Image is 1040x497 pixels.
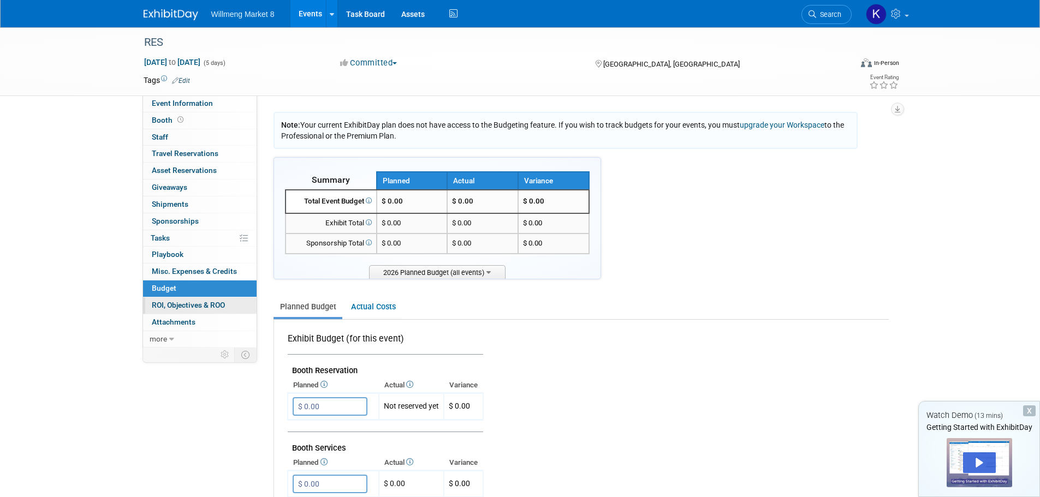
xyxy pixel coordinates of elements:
th: Variance [444,378,483,393]
div: In-Person [873,59,899,67]
a: Attachments [143,314,257,331]
a: Actual Costs [344,297,402,317]
a: Travel Reservations [143,146,257,162]
a: Budget [143,280,257,297]
a: Event Information [143,95,257,112]
td: $ 0.00 [447,213,518,233]
span: Asset Reservations [152,166,217,175]
span: Event Information [152,99,213,107]
span: $ 0.00 [382,197,403,205]
span: $ 0.00 [382,219,401,227]
a: upgrade your Workspace [740,121,824,129]
span: $ 0.00 [523,239,542,247]
td: Personalize Event Tab Strip [216,348,235,362]
span: Search [816,10,841,19]
th: Actual [447,172,518,190]
th: Planned [288,378,379,393]
div: Dismiss [1023,405,1036,416]
span: Attachments [152,318,195,326]
div: Getting Started with ExhibitDay [919,422,1039,433]
img: Kari McCormick [866,4,887,25]
span: $ 0.00 [523,197,544,205]
span: Summary [312,175,350,185]
span: $ 0.00 [523,219,542,227]
span: Budget [152,284,176,292]
th: Variance [444,455,483,470]
th: Planned [377,172,448,190]
span: Staff [152,133,168,141]
img: Format-Inperson.png [861,58,872,67]
span: (13 mins) [974,412,1003,420]
a: Playbook [143,247,257,263]
td: Toggle Event Tabs [234,348,257,362]
span: more [150,334,167,343]
td: $ 0.00 [447,233,518,254]
td: Not reserved yet [379,393,444,420]
button: Committed [336,57,401,69]
span: Shipments [152,200,188,208]
a: Edit [172,77,190,85]
div: Sponsorship Total [290,238,372,249]
span: Sponsorships [152,217,199,225]
a: Sponsorships [143,213,257,230]
a: Misc. Expenses & Credits [143,264,257,280]
a: Booth [143,112,257,129]
span: Booth not reserved yet [175,116,186,124]
span: Misc. Expenses & Credits [152,267,237,276]
span: Giveaways [152,183,187,191]
span: 2026 Planned Budget (all events) [369,265,506,279]
span: Travel Reservations [152,149,218,158]
div: Play [963,452,996,473]
th: Planned [288,455,379,470]
span: Willmeng Market 8 [211,10,275,19]
td: Booth Services [288,432,483,456]
span: ROI, Objectives & ROO [152,301,225,309]
div: Exhibit Budget (for this event) [288,333,479,351]
span: (5 days) [203,59,225,67]
td: Booth Reservation [288,355,483,378]
img: ExhibitDay [144,9,198,20]
span: Note: [281,121,300,129]
span: to [167,58,177,67]
span: Booth [152,116,186,124]
div: Exhibit Total [290,218,372,229]
a: Search [801,5,852,24]
a: Shipments [143,196,257,213]
a: ROI, Objectives & ROO [143,297,257,314]
span: [GEOGRAPHIC_DATA], [GEOGRAPHIC_DATA] [603,60,740,68]
a: more [143,331,257,348]
a: Planned Budget [274,297,342,317]
a: Tasks [143,230,257,247]
span: $ 0.00 [449,479,470,488]
a: Giveaways [143,179,257,196]
span: Tasks [151,233,170,242]
span: Your current ExhibitDay plan does not have access to the Budgeting feature. If you wish to track ... [281,121,844,140]
th: Actual [379,378,444,393]
th: Variance [518,172,589,190]
span: $ 0.00 [382,239,401,247]
th: Actual [379,455,444,470]
span: $ 0.00 [449,402,470,410]
span: Playbook [152,250,183,259]
div: Event Format [787,57,900,73]
a: Asset Reservations [143,163,257,179]
div: Watch Demo [919,410,1039,421]
td: Tags [144,75,190,86]
div: Total Event Budget [290,196,372,207]
td: $ 0.00 [447,190,518,213]
div: Event Rating [869,75,899,80]
a: Staff [143,129,257,146]
span: [DATE] [DATE] [144,57,201,67]
div: RES [140,33,835,52]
